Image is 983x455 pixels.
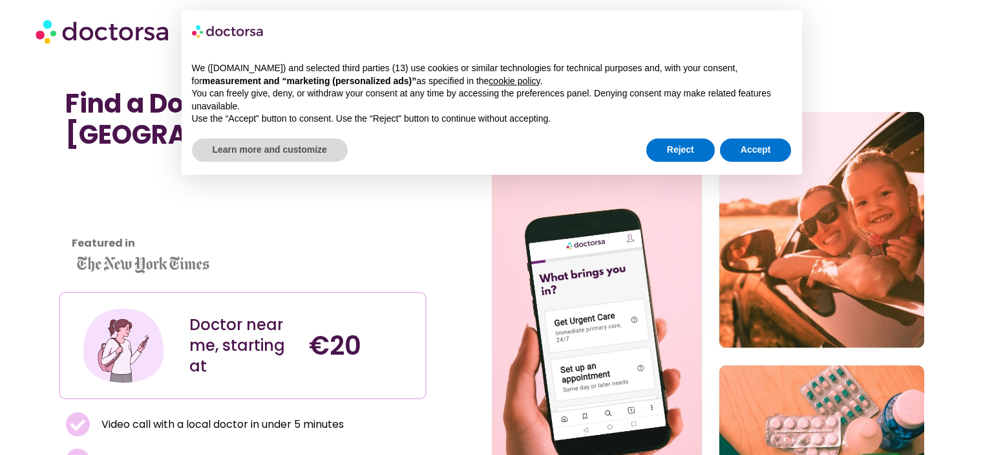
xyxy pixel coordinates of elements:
[98,416,344,434] span: Video call with a local doctor in under 5 minutes
[65,163,182,260] iframe: Customer reviews powered by Trustpilot
[192,62,792,87] p: We ([DOMAIN_NAME]) and selected third parties (13) use cookies or similar technologies for techni...
[489,76,540,86] a: cookie policy
[192,139,348,162] button: Learn more and customize
[65,88,420,150] h1: Find a Doctor Near Me in [GEOGRAPHIC_DATA]
[202,76,416,86] strong: measurement and “marketing (personalized ads)”
[192,21,264,41] img: logo
[646,139,715,162] button: Reject
[192,113,792,126] p: Use the “Accept” button to consent. Use the “Reject” button to continue without accepting.
[192,87,792,113] p: You can freely give, deny, or withdraw your consent at any time by accessing the preferences pane...
[72,236,135,250] strong: Featured in
[720,139,792,162] button: Accept
[189,315,296,377] div: Doctor near me, starting at
[81,303,166,388] img: Illustration depicting a young woman in a casual outfit, engaged with her smartphone. She has a p...
[309,330,416,361] h4: €20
